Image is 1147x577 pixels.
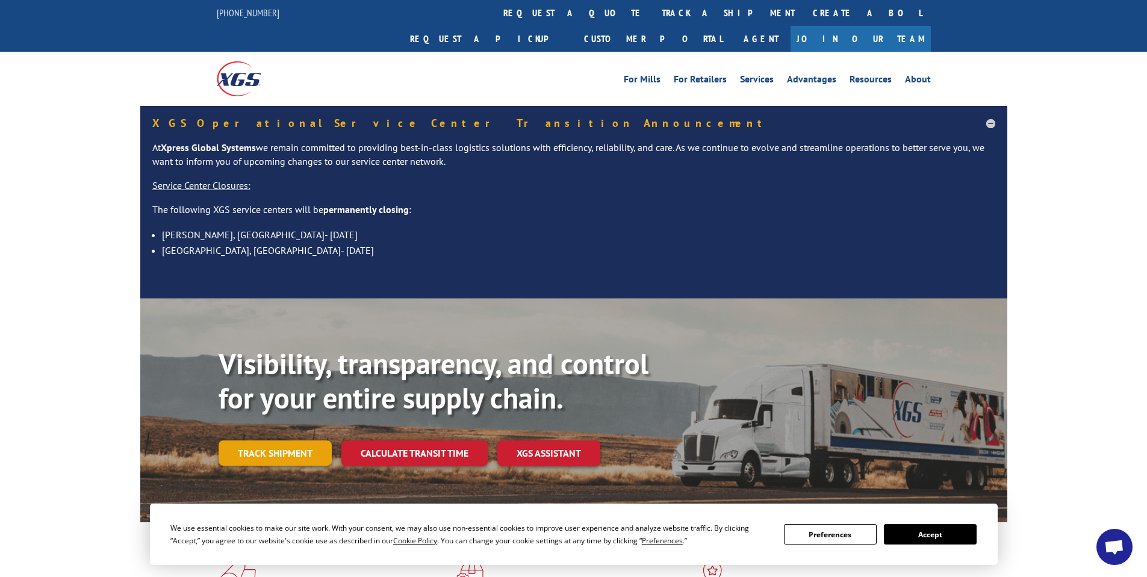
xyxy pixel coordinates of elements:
strong: Xpress Global Systems [161,141,256,153]
span: Cookie Policy [393,535,437,546]
a: Resources [850,75,892,88]
a: Join Our Team [791,26,931,52]
a: Agent [732,26,791,52]
a: For Retailers [674,75,727,88]
a: Calculate transit time [341,440,488,466]
b: Visibility, transparency, and control for your entire supply chain. [219,345,648,417]
p: At we remain committed to providing best-in-class logistics solutions with efficiency, reliabilit... [152,141,995,179]
h5: XGS Operational Service Center Transition Announcement [152,118,995,129]
a: Advantages [787,75,836,88]
div: We use essential cookies to make our site work. With your consent, we may also use non-essential ... [170,522,769,547]
u: Service Center Closures: [152,179,250,191]
button: Preferences [784,524,877,545]
span: Preferences [642,535,683,546]
button: Accept [884,524,977,545]
strong: permanently closing [323,203,409,215]
a: Request a pickup [401,26,575,52]
a: Track shipment [219,440,332,466]
a: For Mills [624,75,661,88]
a: Customer Portal [575,26,732,52]
a: [PHONE_NUMBER] [217,7,279,19]
a: Services [740,75,774,88]
li: [GEOGRAPHIC_DATA], [GEOGRAPHIC_DATA]- [DATE] [162,242,995,258]
div: Cookie Consent Prompt [150,504,998,565]
a: Open chat [1096,529,1133,565]
a: About [905,75,931,88]
p: The following XGS service centers will be : [152,203,995,227]
li: [PERSON_NAME], [GEOGRAPHIC_DATA]- [DATE] [162,227,995,242]
a: XGS ASSISTANT [497,440,600,466]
